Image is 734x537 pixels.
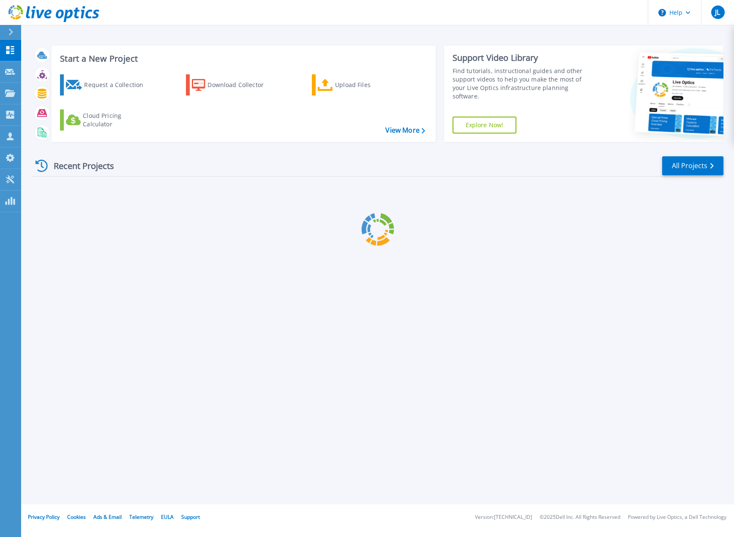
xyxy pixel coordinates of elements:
[60,54,425,63] h3: Start a New Project
[312,74,406,95] a: Upload Files
[453,52,594,63] div: Support Video Library
[207,76,275,93] div: Download Collector
[67,513,86,521] a: Cookies
[84,76,152,93] div: Request a Collection
[475,515,532,520] li: Version: [TECHNICAL_ID]
[628,515,726,520] li: Powered by Live Optics, a Dell Technology
[129,513,153,521] a: Telemetry
[83,112,150,128] div: Cloud Pricing Calculator
[453,117,517,134] a: Explore Now!
[335,76,403,93] div: Upload Files
[93,513,122,521] a: Ads & Email
[385,126,425,134] a: View More
[60,74,154,95] a: Request a Collection
[181,513,200,521] a: Support
[715,9,720,16] span: JL
[161,513,174,521] a: EULA
[453,67,594,101] div: Find tutorials, instructional guides and other support videos to help you make the most of your L...
[28,513,60,521] a: Privacy Policy
[60,109,154,131] a: Cloud Pricing Calculator
[662,156,723,175] a: All Projects
[186,74,280,95] a: Download Collector
[540,515,620,520] li: © 2025 Dell Inc. All Rights Reserved
[33,155,126,176] div: Recent Projects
